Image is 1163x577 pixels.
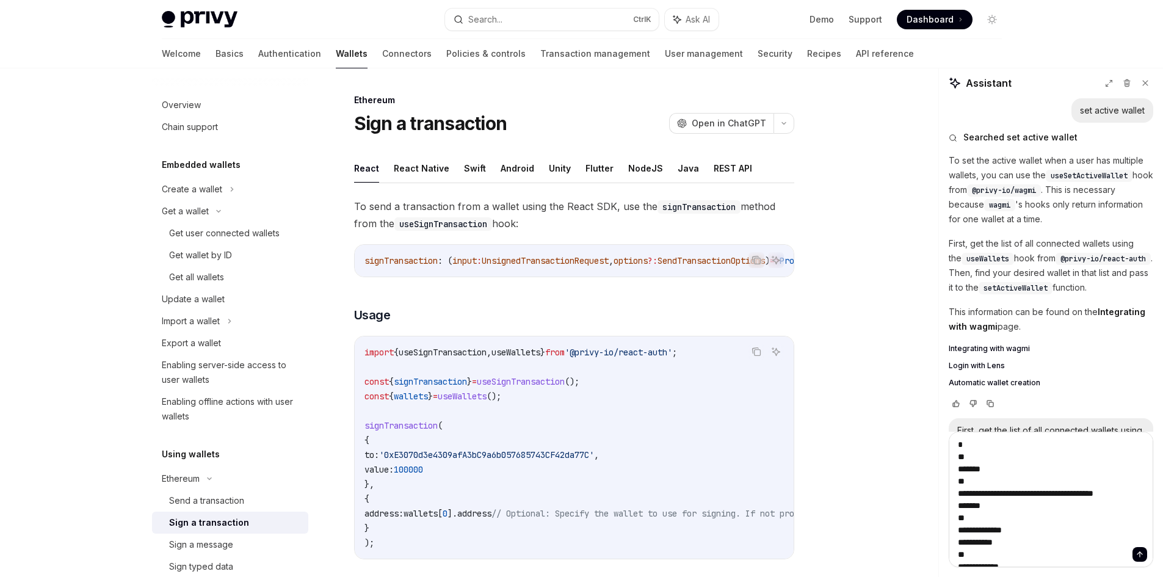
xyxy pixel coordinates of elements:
[1051,171,1128,181] span: useSetActiveWallet
[609,255,614,266] span: ,
[565,376,579,387] span: ();
[949,236,1153,295] p: First, get the list of all connected wallets using the hook from . Then, find your desired wallet...
[162,292,225,307] div: Update a wallet
[678,154,699,183] button: Java
[152,490,308,512] a: Send a transaction
[464,154,486,183] button: Swift
[565,347,672,358] span: '@privy-io/react-auth'
[152,332,308,354] a: Export a wallet
[162,447,220,462] h5: Using wallets
[491,347,540,358] span: useWallets
[487,347,491,358] span: ,
[433,391,438,402] span: =
[162,471,200,486] div: Ethereum
[152,244,308,266] a: Get wallet by ID
[768,252,784,268] button: Ask AI
[364,376,389,387] span: const
[152,266,308,288] a: Get all wallets
[768,344,784,360] button: Ask AI
[216,39,244,68] a: Basics
[949,131,1153,143] button: Searched set active wallet
[438,255,452,266] span: : (
[549,154,571,183] button: Unity
[162,314,220,328] div: Import a wallet
[438,420,443,431] span: (
[672,347,677,358] span: ;
[169,248,232,263] div: Get wallet by ID
[714,154,752,183] button: REST API
[364,435,369,446] span: {
[758,39,792,68] a: Security
[849,13,882,26] a: Support
[692,117,766,129] span: Open in ChatGPT
[169,493,244,508] div: Send a transaction
[364,537,374,548] span: );
[669,113,774,134] button: Open in ChatGPT
[467,376,472,387] span: }
[446,39,526,68] a: Policies & controls
[152,391,308,427] a: Enabling offline actions with user wallets
[457,508,491,519] span: address
[162,120,218,134] div: Chain support
[982,10,1002,29] button: Toggle dark mode
[364,255,438,266] span: signTransaction
[364,464,394,475] span: value:
[949,344,1030,354] span: Integrating with wagmi
[452,255,477,266] span: input
[540,347,545,358] span: }
[169,559,233,574] div: Sign typed data
[966,254,1009,264] span: useWallets
[472,376,477,387] span: =
[389,376,394,387] span: {
[169,270,224,285] div: Get all wallets
[364,347,394,358] span: import
[614,255,648,266] span: options
[972,186,1036,195] span: @privy-io/wagmi
[394,376,467,387] span: signTransaction
[585,154,614,183] button: Flutter
[1060,254,1146,264] span: @privy-io/react-auth
[394,347,399,358] span: {
[394,391,428,402] span: wallets
[482,255,609,266] span: UnsignedTransactionRequest
[364,493,369,504] span: {
[382,39,432,68] a: Connectors
[336,39,368,68] a: Wallets
[949,344,1153,354] a: Integrating with wagmi
[394,464,423,475] span: 100000
[169,515,249,530] div: Sign a transaction
[394,154,449,183] button: React Native
[686,13,710,26] span: Ask AI
[162,11,237,28] img: light logo
[468,12,502,27] div: Search...
[748,252,764,268] button: Copy the contents from the code block
[162,39,201,68] a: Welcome
[152,222,308,244] a: Get user connected wallets
[748,344,764,360] button: Copy the contents from the code block
[487,391,501,402] span: ();
[665,9,719,31] button: Ask AI
[949,153,1153,227] p: To set the active wallet when a user has multiple wallets, you can use the hook from . This is ne...
[897,10,973,29] a: Dashboard
[545,347,565,358] span: from
[364,479,374,490] span: },
[765,255,770,266] span: )
[633,15,651,24] span: Ctrl K
[477,255,482,266] span: :
[354,94,794,106] div: Ethereum
[989,200,1010,210] span: wagmi
[949,305,1153,334] p: This information can be found on the page.
[162,204,209,219] div: Get a wallet
[810,13,834,26] a: Demo
[984,283,1048,293] span: setActiveWallet
[364,523,369,534] span: }
[665,39,743,68] a: User management
[477,376,565,387] span: useSignTransaction
[364,449,379,460] span: to:
[949,361,1005,371] span: Login with Lens
[949,378,1040,388] span: Automatic wallet creation
[949,378,1153,388] a: Automatic wallet creation
[169,226,280,241] div: Get user connected wallets
[949,307,1145,332] strong: Integrating with wagmi
[354,112,507,134] h1: Sign a transaction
